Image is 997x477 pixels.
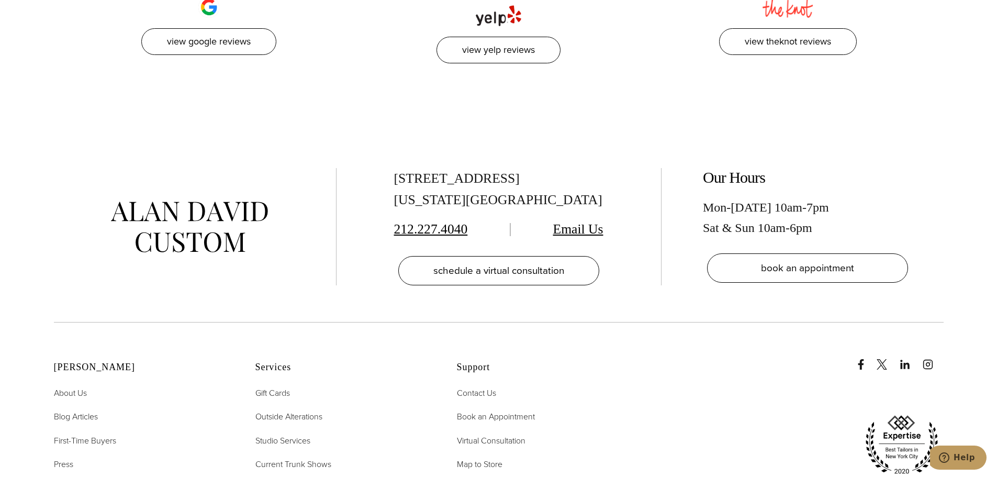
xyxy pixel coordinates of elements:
[703,197,912,238] div: Mon-[DATE] 10am-7pm Sat & Sun 10am-6pm
[255,386,431,471] nav: Services Footer Nav
[457,410,535,424] a: Book an Appointment
[457,435,525,447] span: Virtual Consultation
[856,349,875,370] a: Facebook
[255,387,290,399] span: Gift Cards
[719,28,857,55] a: View TheKnot Reviews
[398,256,599,285] a: schedule a virtual consultation
[54,434,116,448] a: First-Time Buyers
[457,362,632,373] h2: Support
[930,446,987,472] iframe: Opens a widget where you can chat to one of our agents
[54,458,73,471] a: Press
[457,386,496,400] a: Contact Us
[255,386,290,400] a: Gift Cards
[703,168,912,187] h2: Our Hours
[54,386,87,400] a: About Us
[54,362,229,373] h2: [PERSON_NAME]
[394,168,603,211] div: [STREET_ADDRESS] [US_STATE][GEOGRAPHIC_DATA]
[54,458,73,470] span: Press
[54,411,98,423] span: Blog Articles
[54,387,87,399] span: About Us
[457,387,496,399] span: Contact Us
[457,434,525,448] a: Virtual Consultation
[255,411,322,423] span: Outside Alterations
[457,458,502,471] a: Map to Store
[436,37,561,63] a: View Yelp Reviews
[707,253,908,283] a: book an appointment
[111,202,268,252] img: alan david custom
[54,435,116,447] span: First-Time Buyers
[900,349,921,370] a: linkedin
[255,410,322,424] a: Outside Alterations
[255,458,331,470] span: Current Trunk Shows
[457,411,535,423] span: Book an Appointment
[255,435,310,447] span: Studio Services
[54,410,98,424] a: Blog Articles
[761,260,854,275] span: book an appointment
[255,362,431,373] h2: Services
[255,458,331,471] a: Current Trunk Shows
[255,434,310,448] a: Studio Services
[877,349,898,370] a: x/twitter
[141,28,276,55] a: View Google Reviews
[553,221,603,237] a: Email Us
[433,263,564,278] span: schedule a virtual consultation
[457,458,502,470] span: Map to Store
[923,349,944,370] a: instagram
[394,221,468,237] a: 212.227.4040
